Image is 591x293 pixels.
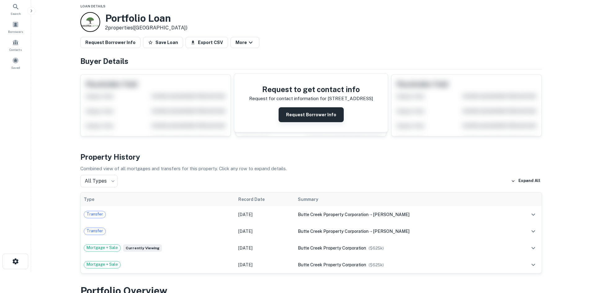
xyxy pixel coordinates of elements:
[84,245,120,251] span: Mortgage + Sale
[2,55,29,71] a: Saved
[298,228,508,235] div: →
[328,95,373,102] p: [STREET_ADDRESS]
[528,260,539,270] button: expand row
[2,1,29,17] a: Search
[235,223,295,240] td: [DATE]
[105,24,187,32] p: 2 properties ([GEOGRAPHIC_DATA])
[80,175,118,187] div: All Types
[143,37,183,48] button: Save Loan
[80,55,542,67] h4: Buyer Details
[298,211,508,218] div: →
[2,37,29,53] a: Contacts
[2,19,29,35] a: Borrowers
[295,193,511,206] th: Summary
[186,37,228,48] button: Export CSV
[84,261,120,268] span: Mortgage + Sale
[231,37,259,48] button: More
[249,95,326,102] p: Request for contact information for
[80,37,141,48] button: Request Borrower Info
[9,47,22,52] span: Contacts
[84,211,105,217] span: Transfer
[298,212,369,217] span: butte creek pproperty corporation
[235,240,295,256] td: [DATE]
[81,193,235,206] th: Type
[84,228,105,234] span: Transfer
[8,29,23,34] span: Borrowers
[298,246,366,251] span: butte creek property corporation
[369,246,384,251] span: ($ 625k )
[509,176,542,186] button: Expand All
[373,212,410,217] span: [PERSON_NAME]
[235,256,295,273] td: [DATE]
[369,263,384,267] span: ($ 625k )
[528,209,539,220] button: expand row
[11,65,20,70] span: Saved
[298,229,369,234] span: butte creek pproperty corporation
[11,11,21,16] span: Search
[123,244,162,252] span: Currently viewing
[235,206,295,223] td: [DATE]
[528,243,539,253] button: expand row
[80,4,105,8] span: Loan Details
[235,193,295,206] th: Record Date
[560,243,591,273] iframe: Chat Widget
[279,107,344,122] button: Request Borrower Info
[80,151,542,162] h4: Property History
[298,262,366,267] span: butte creek property corporation
[373,229,410,234] span: [PERSON_NAME]
[528,226,539,237] button: expand row
[249,84,373,95] h4: Request to get contact info
[105,12,187,24] h3: Portfolio Loan
[80,165,542,172] p: Combined view of all mortgages and transfers for this property. Click any row to expand details.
